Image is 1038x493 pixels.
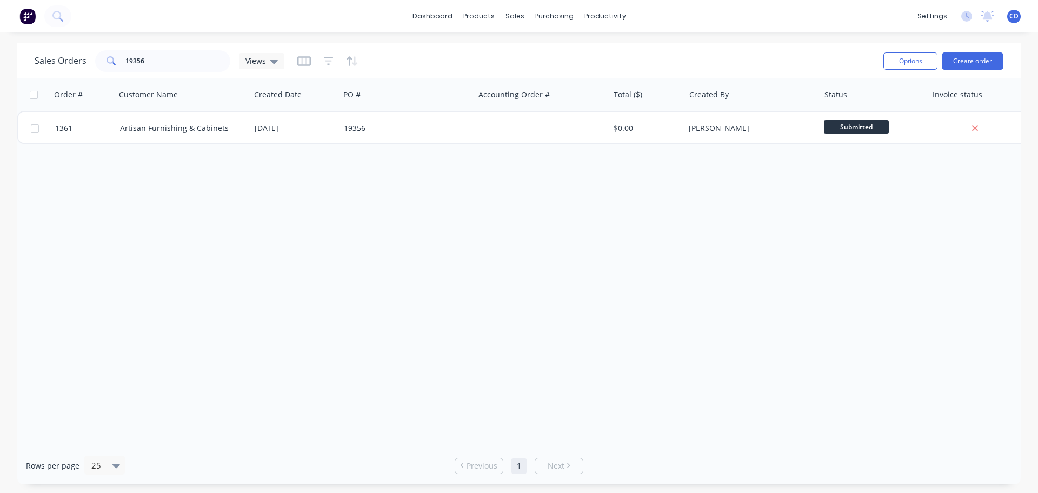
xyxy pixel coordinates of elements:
div: Created Date [254,89,302,100]
button: Options [883,52,937,70]
a: Next page [535,461,583,471]
a: 1361 [55,112,120,144]
button: Create order [942,52,1003,70]
div: sales [500,8,530,24]
div: PO # [343,89,361,100]
h1: Sales Orders [35,56,86,66]
span: Next [548,461,564,471]
div: settings [912,8,953,24]
div: purchasing [530,8,579,24]
div: Order # [54,89,83,100]
span: Previous [467,461,497,471]
div: Total ($) [614,89,642,100]
span: Views [245,55,266,67]
ul: Pagination [450,458,588,474]
div: Accounting Order # [478,89,550,100]
span: CD [1009,11,1019,21]
span: 1361 [55,123,72,134]
div: Status [824,89,847,100]
span: Submitted [824,120,889,134]
div: Invoice status [933,89,982,100]
div: 19356 [344,123,464,134]
div: productivity [579,8,631,24]
div: Customer Name [119,89,178,100]
input: Search... [125,50,231,72]
span: Rows per page [26,461,79,471]
div: products [458,8,500,24]
a: Page 1 is your current page [511,458,527,474]
a: Previous page [455,461,503,471]
div: [DATE] [255,123,335,134]
div: Created By [689,89,729,100]
div: [PERSON_NAME] [689,123,809,134]
a: Artisan Furnishing & Cabinets [120,123,229,133]
img: Factory [19,8,36,24]
div: $0.00 [614,123,677,134]
a: dashboard [407,8,458,24]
